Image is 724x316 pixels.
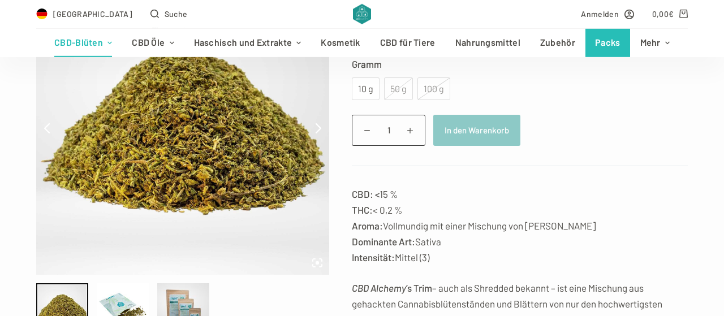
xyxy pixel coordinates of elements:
a: Packs [585,29,631,57]
strong: Intensität: [352,252,395,263]
strong: ’s Trim [352,282,432,293]
a: Zubehör [530,29,585,57]
strong: CBD: < [352,188,380,200]
div: 10 g [359,81,373,96]
a: CBD für Tiere [370,29,445,57]
a: Anmelden [581,7,633,20]
bdi: 0,00 [652,9,674,19]
strong: Dominante Art: [352,236,415,247]
a: CBD-Blüten [45,29,122,57]
a: Mehr [630,29,679,57]
a: Nahrungsmittel [445,29,530,57]
span: Suche [165,7,188,20]
a: Shopping cart [652,7,688,20]
img: CBD Alchemy [353,4,370,24]
strong: THC: [352,204,373,215]
a: CBD Öle [122,29,184,57]
span: [GEOGRAPHIC_DATA] [53,7,132,20]
nav: Header-Menü [45,29,680,57]
label: Gramm [352,56,688,72]
a: Select Country [36,7,132,20]
span: € [669,9,674,19]
button: In den Warenkorb [433,115,520,146]
a: Haschisch und Extrakte [184,29,311,57]
em: CBD Alchemy [352,282,406,293]
img: DE Flag [36,8,48,20]
input: Produktmenge [352,115,425,146]
p: 15 % < 0,2 % Vollmundig mit einer Mischung von [PERSON_NAME] Sativa Mittel (3) [352,186,688,265]
span: Anmelden [581,7,618,20]
button: Open search form [150,7,187,20]
strong: Aroma: [352,220,383,231]
a: Kosmetik [311,29,370,57]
